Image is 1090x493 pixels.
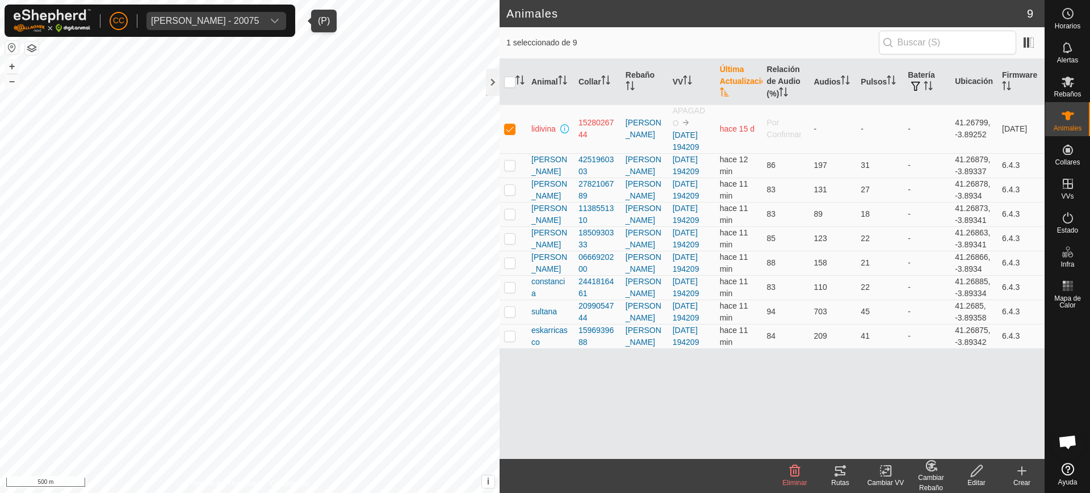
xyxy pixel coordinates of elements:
span: 1 seleccionado de 9 [506,37,879,49]
button: i [482,475,494,488]
td: 6.4.3 [997,178,1045,202]
img: Logo Gallagher [14,9,91,32]
span: VVs [1061,193,1074,200]
span: 22 sept 2025, 11:37 [720,252,748,273]
span: Estado [1057,227,1078,234]
td: - [903,275,950,300]
td: - [903,226,950,251]
p-sorticon: Activar para ordenar [887,77,896,86]
p-sorticon: Activar para ordenar [924,83,933,92]
td: 41.26879, -3.89337 [950,153,997,178]
button: Restablecer Mapa [5,41,19,54]
div: 1528026744 [578,117,617,141]
td: 41.26873, -3.89341 [950,202,997,226]
p-sorticon: Activar para ordenar [515,77,525,86]
a: [DATE] 194209 [673,130,699,151]
span: lidivina [531,123,556,135]
div: [PERSON_NAME] [626,276,664,300]
a: Contáctenos [270,478,308,488]
p-sorticon: Activar para ordenar [841,77,850,86]
div: [PERSON_NAME] [626,203,664,226]
div: [PERSON_NAME] [626,251,664,275]
span: 22 sept 2025, 11:37 [720,326,748,347]
div: Chat abierto [1051,425,1085,459]
td: 41 [856,324,903,348]
div: [PERSON_NAME] [626,154,664,178]
td: 89 [809,202,856,226]
td: 18 [856,202,903,226]
td: 209 [809,324,856,348]
td: 41.26885, -3.89334 [950,275,997,300]
span: 85 [767,234,776,243]
span: constancia [531,276,569,300]
span: Collares [1055,159,1080,166]
span: i [487,477,489,486]
td: 41.26875, -3.89342 [950,324,997,348]
span: Alertas [1057,57,1078,64]
a: Ayuda [1045,458,1090,490]
span: 22 sept 2025, 11:36 [720,155,748,176]
p-sorticon: Activar para ordenar [1002,83,1011,92]
button: Capas del Mapa [25,41,39,55]
div: [PERSON_NAME] [626,300,664,324]
span: eskarricasco [531,325,569,348]
div: 4251960303 [578,154,617,178]
div: Cambiar VV [863,478,908,488]
th: Audios [809,59,856,105]
div: [PERSON_NAME] [626,227,664,251]
div: Cambiar Rebaño [908,473,954,493]
div: 2099054744 [578,300,617,324]
h2: Animales [506,7,1027,20]
th: Relación de Audio (%) [762,59,810,105]
span: 6 sept 2025, 20:07 [720,124,755,133]
p-sorticon: Activar para ordenar [779,89,788,98]
span: sultana [531,306,557,318]
span: [PERSON_NAME] [531,178,569,202]
a: [DATE] 194209 [673,179,699,200]
span: Animales [1054,125,1081,132]
span: 22 sept 2025, 11:37 [720,179,748,200]
th: Firmware [997,59,1045,105]
span: [PERSON_NAME] [531,251,569,275]
a: [DATE] 194209 [673,228,699,249]
td: - [809,104,856,153]
div: [PERSON_NAME] [626,325,664,348]
a: [DATE] 194209 [673,204,699,225]
th: VV [668,59,715,105]
span: 22 sept 2025, 11:37 [720,204,748,225]
div: 1596939688 [578,325,617,348]
button: – [5,74,19,88]
span: Ayuda [1058,479,1078,486]
p-sorticon: Activar para ordenar [558,77,567,86]
a: [DATE] 194209 [673,326,699,347]
span: 86 [767,161,776,170]
td: 21 [856,251,903,275]
p-sorticon: Activar para ordenar [626,83,635,92]
td: 6.4.3 [997,275,1045,300]
td: 6.4.3 [997,202,1045,226]
td: 41.26863, -3.89341 [950,226,997,251]
span: 22 sept 2025, 11:37 [720,301,748,322]
th: Última Actualización [715,59,762,105]
th: Pulsos [856,59,903,105]
span: 22 sept 2025, 11:37 [720,277,748,298]
td: 6.4.3 [997,324,1045,348]
td: 6.4.3 [997,153,1045,178]
div: Editar [954,478,999,488]
td: 110 [809,275,856,300]
div: 2441816461 [578,276,617,300]
th: Rebaño [621,59,668,105]
td: 22 [856,275,903,300]
td: 41.26799, -3.89252 [950,104,997,153]
td: 6.4.3 [997,300,1045,324]
th: Batería [903,59,950,105]
a: [DATE] 194209 [673,252,699,273]
span: CC [113,15,124,27]
span: Rebaños [1054,91,1081,98]
td: 197 [809,153,856,178]
td: 123 [809,226,856,251]
img: hasta [681,118,690,127]
td: - [903,202,950,226]
td: 22 [856,226,903,251]
div: Rutas [817,478,863,488]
